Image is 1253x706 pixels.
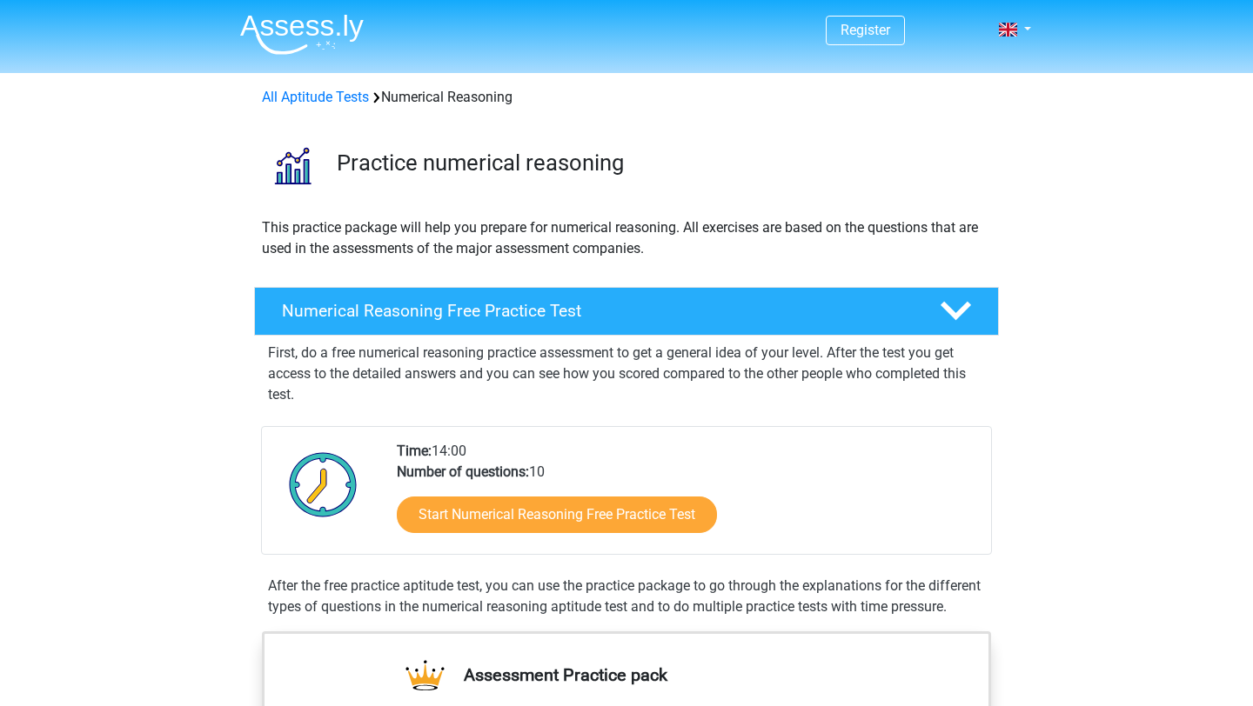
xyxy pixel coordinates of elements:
[262,89,369,105] a: All Aptitude Tests
[384,441,990,554] div: 14:00 10
[282,301,912,321] h4: Numerical Reasoning Free Practice Test
[240,14,364,55] img: Assessly
[255,129,329,203] img: numerical reasoning
[337,150,985,176] h3: Practice numerical reasoning
[397,463,529,480] b: Number of questions:
[261,576,992,617] div: After the free practice aptitude test, you can use the practice package to go through the explana...
[397,443,432,459] b: Time:
[255,87,998,108] div: Numerical Reasoning
[262,217,991,259] p: This practice package will help you prepare for numerical reasoning. All exercises are based on t...
[841,22,890,38] a: Register
[397,496,717,533] a: Start Numerical Reasoning Free Practice Test
[247,287,1006,336] a: Numerical Reasoning Free Practice Test
[268,343,985,405] p: First, do a free numerical reasoning practice assessment to get a general idea of your level. Aft...
[279,441,367,528] img: Clock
